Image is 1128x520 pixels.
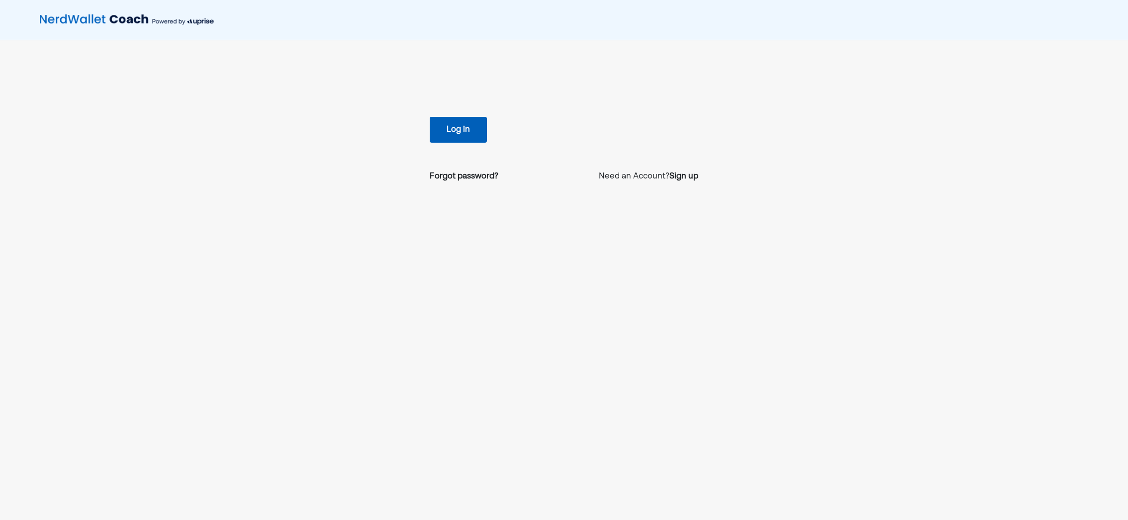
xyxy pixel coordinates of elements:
[430,117,487,143] button: Log in
[599,171,698,182] p: Need an Account?
[669,171,698,182] a: Sign up
[430,171,498,182] a: Forgot password?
